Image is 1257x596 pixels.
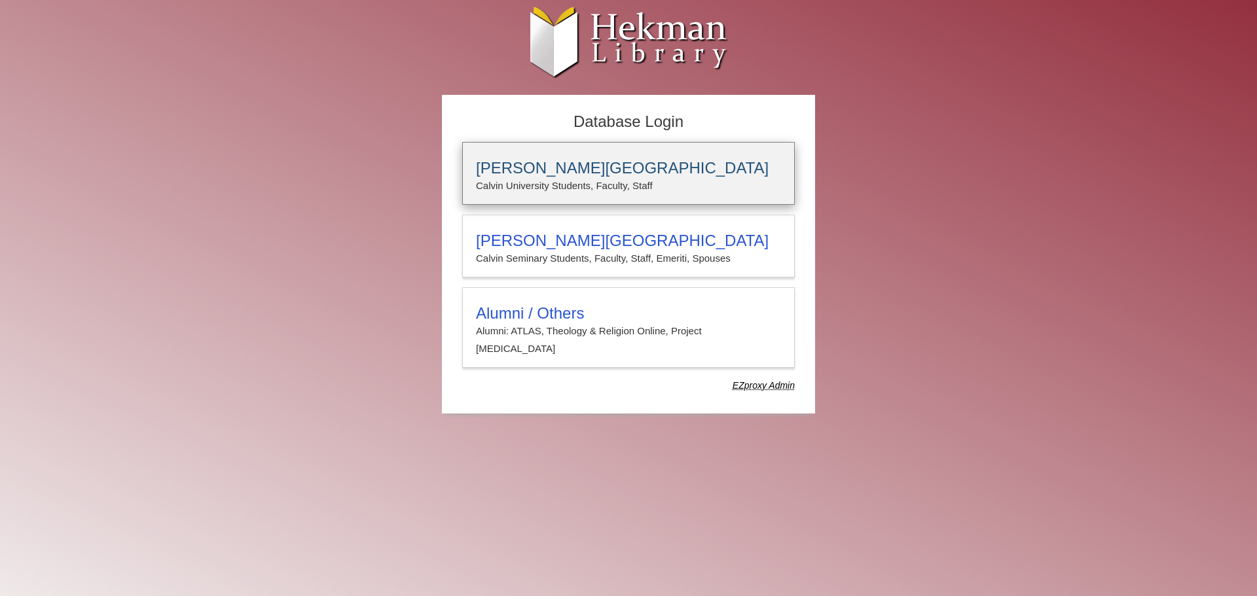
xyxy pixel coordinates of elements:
[476,323,781,357] p: Alumni: ATLAS, Theology & Religion Online, Project [MEDICAL_DATA]
[476,304,781,357] summary: Alumni / OthersAlumni: ATLAS, Theology & Religion Online, Project [MEDICAL_DATA]
[476,159,781,177] h3: [PERSON_NAME][GEOGRAPHIC_DATA]
[476,177,781,194] p: Calvin University Students, Faculty, Staff
[456,109,801,135] h2: Database Login
[476,304,781,323] h3: Alumni / Others
[462,215,795,277] a: [PERSON_NAME][GEOGRAPHIC_DATA]Calvin Seminary Students, Faculty, Staff, Emeriti, Spouses
[476,232,781,250] h3: [PERSON_NAME][GEOGRAPHIC_DATA]
[733,380,795,391] dfn: Use Alumni login
[476,250,781,267] p: Calvin Seminary Students, Faculty, Staff, Emeriti, Spouses
[462,142,795,205] a: [PERSON_NAME][GEOGRAPHIC_DATA]Calvin University Students, Faculty, Staff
